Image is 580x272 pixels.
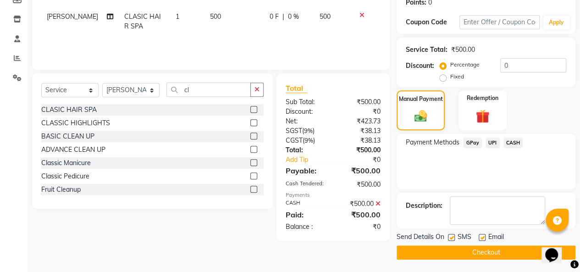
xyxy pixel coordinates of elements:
label: Redemption [467,94,498,102]
div: ₹500.00 [333,97,387,107]
a: Add Tip [279,155,342,165]
img: _gift.svg [471,108,494,125]
span: UPI [486,138,500,148]
div: ₹500.00 [333,165,387,176]
span: 500 [210,12,221,21]
div: ( ) [279,136,333,145]
iframe: chat widget [541,235,571,263]
input: Search or Scan [166,83,251,97]
div: Balance : [279,222,333,232]
div: Coupon Code [406,17,459,27]
div: Description: [406,201,442,211]
div: ₹0 [333,222,387,232]
div: Discount: [406,61,434,71]
label: Percentage [450,61,480,69]
div: ₹500.00 [451,45,475,55]
div: BASIC CLEAN UP [41,132,94,141]
div: Payments [286,191,381,199]
div: Classic Pedicure [41,172,89,181]
div: CLASIC HAIR SPA [41,105,97,115]
span: Send Details On [397,232,444,244]
input: Enter Offer / Coupon Code [459,15,540,29]
button: Apply [543,16,569,29]
span: 1 [176,12,179,21]
div: ₹500.00 [333,209,387,220]
span: CASH [503,138,523,148]
div: CASH [279,199,333,209]
div: Service Total: [406,45,447,55]
div: Net: [279,117,333,126]
span: 0 F [270,12,279,22]
div: Discount: [279,107,333,117]
div: CLASSIC HIGHLIGHTS [41,118,110,128]
span: SGST [286,127,302,135]
div: ( ) [279,126,333,136]
span: CLASIC HAIR SPA [124,12,161,30]
img: _cash.svg [410,109,431,123]
div: ₹0 [342,155,387,165]
div: ₹38.13 [333,126,387,136]
div: ADVANCE CLEAN UP [41,145,105,155]
span: CGST [286,136,303,144]
div: Sub Total: [279,97,333,107]
div: Total: [279,145,333,155]
div: Paid: [279,209,333,220]
span: 9% [304,137,313,144]
div: ₹38.13 [333,136,387,145]
div: ₹423.73 [333,117,387,126]
div: Classic Manicure [41,158,91,168]
label: Manual Payment [399,95,443,103]
div: ₹500.00 [333,180,387,189]
div: Fruit Cleanup [41,185,81,194]
span: Email [488,232,504,244]
span: Payment Methods [406,138,459,147]
button: Checkout [397,245,575,260]
span: SMS [458,232,471,244]
span: 9% [304,127,313,134]
span: Total [286,83,307,93]
div: Payable: [279,165,333,176]
div: Cash Tendered: [279,180,333,189]
span: 0 % [288,12,299,22]
span: | [282,12,284,22]
span: 500 [319,12,330,21]
div: ₹500.00 [333,199,387,209]
div: ₹500.00 [333,145,387,155]
span: [PERSON_NAME] [47,12,98,21]
div: ₹0 [333,107,387,117]
label: Fixed [450,72,464,81]
span: GPay [463,138,482,148]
